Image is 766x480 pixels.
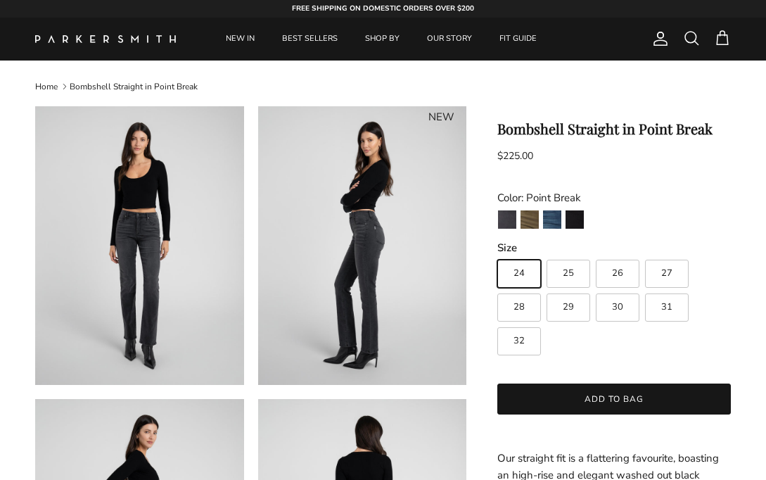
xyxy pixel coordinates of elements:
[269,18,350,61] a: BEST SELLERS
[566,210,584,229] img: Stallion
[612,303,623,312] span: 30
[513,269,525,278] span: 24
[498,210,516,229] img: Point Break
[612,269,623,278] span: 26
[497,384,731,415] button: Add to bag
[70,81,198,92] a: Bombshell Straight in Point Break
[513,303,525,312] span: 28
[513,336,525,346] span: 32
[497,149,533,163] span: $225.00
[210,18,554,61] div: Primary
[497,120,731,137] h1: Bombshell Straight in Point Break
[497,241,517,255] legend: Size
[352,18,412,61] a: SHOP BY
[487,18,549,61] a: FIT GUIDE
[661,303,672,312] span: 31
[563,303,574,312] span: 29
[35,81,58,92] a: Home
[520,210,540,234] a: Army
[521,210,539,229] img: Army
[563,269,574,278] span: 25
[497,210,517,234] a: Point Break
[292,4,474,13] strong: FREE SHIPPING ON DOMESTIC ORDERS OVER $200
[35,80,731,92] nav: Breadcrumbs
[565,210,585,234] a: Stallion
[646,30,669,47] a: Account
[661,269,672,278] span: 27
[543,210,561,229] img: La Jolla
[35,35,176,43] img: Parker Smith
[542,210,562,234] a: La Jolla
[497,189,731,206] div: Color: Point Break
[213,18,267,61] a: NEW IN
[414,18,485,61] a: OUR STORY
